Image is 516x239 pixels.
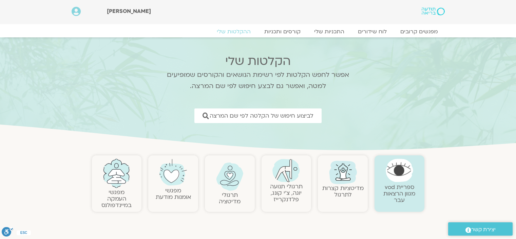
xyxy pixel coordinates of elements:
a: ההקלטות שלי [210,28,257,35]
a: לוח שידורים [351,28,394,35]
a: מפגשים קרובים [394,28,445,35]
a: מפגשיאומנות מודעת [156,187,191,201]
h2: הקלטות שלי [158,54,358,68]
span: לביצוע חיפוש של הקלטה לפי שם המרצה [210,113,313,119]
a: יצירת קשר [448,222,513,236]
a: תרגולימדיטציה [219,191,241,205]
nav: Menu [72,28,445,35]
a: תרגולי תנועהיוגה, צ׳י קונג, פלדנקרייז [270,183,303,203]
a: מדיטציות קצרות לתרגול [322,184,364,199]
a: התכניות שלי [307,28,351,35]
span: יצירת קשר [471,225,496,234]
a: ספריית vodמגוון הרצאות עבר [383,183,415,204]
a: קורסים ותכניות [257,28,307,35]
p: אפשר לחפש הקלטות לפי רשימת הנושאים והקורסים שמופיעים למטה, ואפשר גם לבצע חיפוש לפי שם המרצה. [158,69,358,92]
a: לביצוע חיפוש של הקלטה לפי שם המרצה [194,108,322,123]
span: [PERSON_NAME] [107,7,151,15]
a: מפגשיהעמקה במיינדפולנס [101,188,132,209]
